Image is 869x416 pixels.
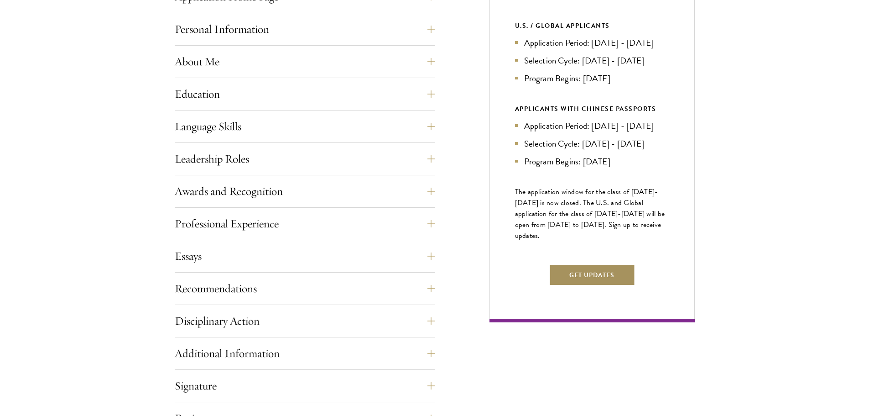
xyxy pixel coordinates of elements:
button: Personal Information [175,18,435,40]
button: Language Skills [175,116,435,137]
button: Education [175,83,435,105]
button: Professional Experience [175,213,435,235]
button: Awards and Recognition [175,180,435,202]
button: About Me [175,51,435,73]
li: Application Period: [DATE] - [DATE] [515,119,669,132]
button: Get Updates [549,264,635,286]
span: The application window for the class of [DATE]-[DATE] is now closed. The U.S. and Global applicat... [515,186,665,241]
li: Program Begins: [DATE] [515,155,669,168]
button: Disciplinary Action [175,310,435,332]
li: Program Begins: [DATE] [515,72,669,85]
button: Recommendations [175,278,435,300]
button: Leadership Roles [175,148,435,170]
li: Selection Cycle: [DATE] - [DATE] [515,137,669,150]
button: Signature [175,375,435,397]
button: Essays [175,245,435,267]
div: APPLICANTS WITH CHINESE PASSPORTS [515,103,669,115]
button: Additional Information [175,342,435,364]
li: Selection Cycle: [DATE] - [DATE] [515,54,669,67]
div: U.S. / GLOBAL APPLICANTS [515,20,669,32]
li: Application Period: [DATE] - [DATE] [515,36,669,49]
